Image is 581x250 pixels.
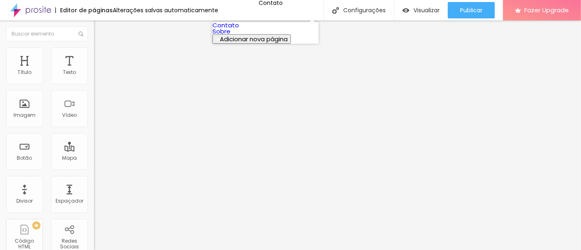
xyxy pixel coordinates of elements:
[56,198,83,204] div: Espaçador
[62,112,77,118] div: Vídeo
[94,20,581,250] iframe: Editor
[413,7,440,13] span: Visualizar
[53,238,85,250] div: Redes Sociais
[212,34,291,44] button: Adicionar nova página
[55,7,113,13] div: Editor de páginas
[220,35,288,43] span: Adicionar nova página
[62,155,77,161] div: Mapa
[63,69,76,75] div: Texto
[18,69,31,75] div: Título
[212,21,239,29] a: Contato
[78,31,83,36] img: Icone
[16,198,33,204] div: Divisor
[394,2,448,18] button: Visualizar
[13,112,36,118] div: Imagem
[212,27,230,36] a: Sobre
[113,7,218,13] div: Alterações salvas automaticamente
[524,7,569,13] span: Fazer Upgrade
[6,27,88,41] input: Buscar elemento
[448,2,495,18] button: Publicar
[460,7,483,13] span: Publicar
[332,7,339,14] img: Icone
[402,7,409,14] img: view-1.svg
[17,155,32,161] div: Botão
[8,238,40,250] div: Código HTML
